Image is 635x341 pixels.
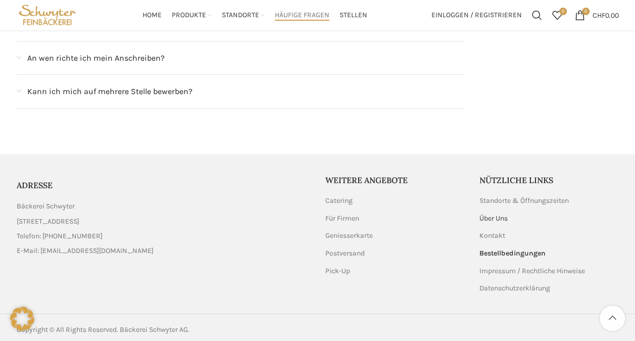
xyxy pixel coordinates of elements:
[222,5,265,25] a: Standorte
[547,5,567,25] a: 0
[222,11,259,20] span: Standorte
[339,11,367,20] span: Stellen
[559,8,567,15] span: 0
[142,5,162,25] a: Home
[17,201,75,212] span: Bäckerei Schwyter
[325,196,354,206] a: Catering
[479,196,570,206] a: Standorte & Öffnungszeiten
[17,10,79,19] a: Site logo
[325,231,374,241] a: Geniesserkarte
[479,214,509,224] a: Über Uns
[479,266,586,276] a: Impressum / Rechtliche Hinweise
[172,11,206,20] span: Produkte
[426,5,527,25] a: Einloggen / Registrieren
[172,5,212,25] a: Produkte
[593,11,619,19] bdi: 0.00
[17,216,79,227] span: [STREET_ADDRESS]
[593,11,605,19] span: CHF
[479,248,547,259] a: Bestellbedingungen
[325,248,366,259] a: Postversand
[431,12,522,19] span: Einloggen / Registrieren
[339,5,367,25] a: Stellen
[547,5,567,25] div: Meine Wunschliste
[17,324,313,335] div: Copyright © All Rights Reserved. Bäckerei Schwyter AG.
[17,245,154,257] span: E-Mail: [EMAIL_ADDRESS][DOMAIN_NAME]
[325,175,465,186] h5: Weitere Angebote
[27,52,165,65] span: An wen richte ich mein Anschreiben?
[325,266,351,276] a: Pick-Up
[570,5,624,25] a: 0 CHF0.00
[17,231,310,242] a: List item link
[83,5,426,25] div: Main navigation
[527,5,547,25] a: Suchen
[479,175,619,186] h5: Nützliche Links
[142,11,162,20] span: Home
[600,306,625,331] a: Scroll to top button
[275,11,329,20] span: Häufige Fragen
[275,5,329,25] a: Häufige Fragen
[479,283,551,293] a: Datenschutzerklärung
[479,231,506,241] a: Kontakt
[325,214,360,224] a: Für Firmen
[27,85,192,98] span: Kann ich mich auf mehrere Stelle bewerben?
[17,180,53,190] span: ADRESSE
[582,8,590,15] span: 0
